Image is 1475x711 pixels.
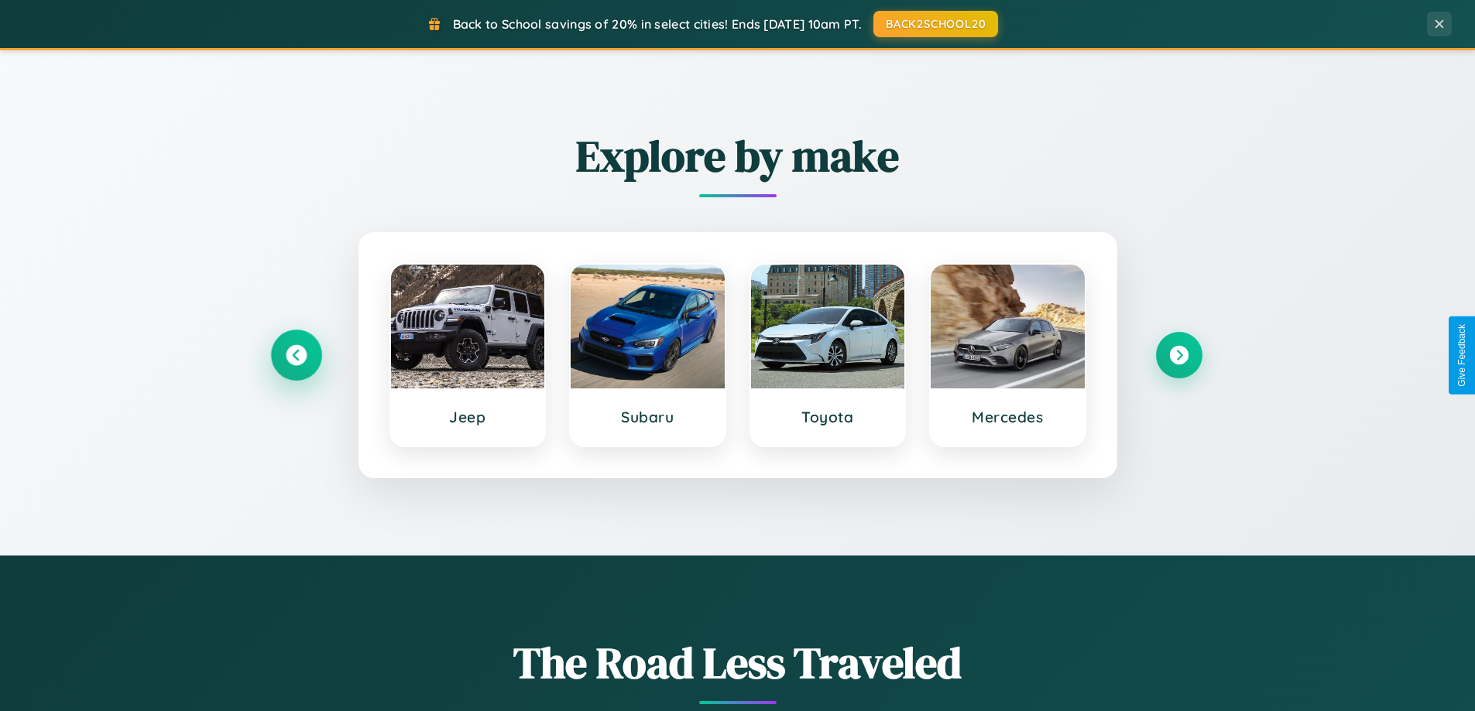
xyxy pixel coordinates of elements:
[873,11,998,37] button: BACK2SCHOOL20
[453,16,862,32] span: Back to School savings of 20% in select cities! Ends [DATE] 10am PT.
[767,408,890,426] h3: Toyota
[406,408,530,426] h3: Jeep
[273,126,1202,186] h2: Explore by make
[946,408,1069,426] h3: Mercedes
[586,408,709,426] h3: Subaru
[1456,324,1467,387] div: Give Feedback
[273,633,1202,692] h1: The Road Less Traveled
